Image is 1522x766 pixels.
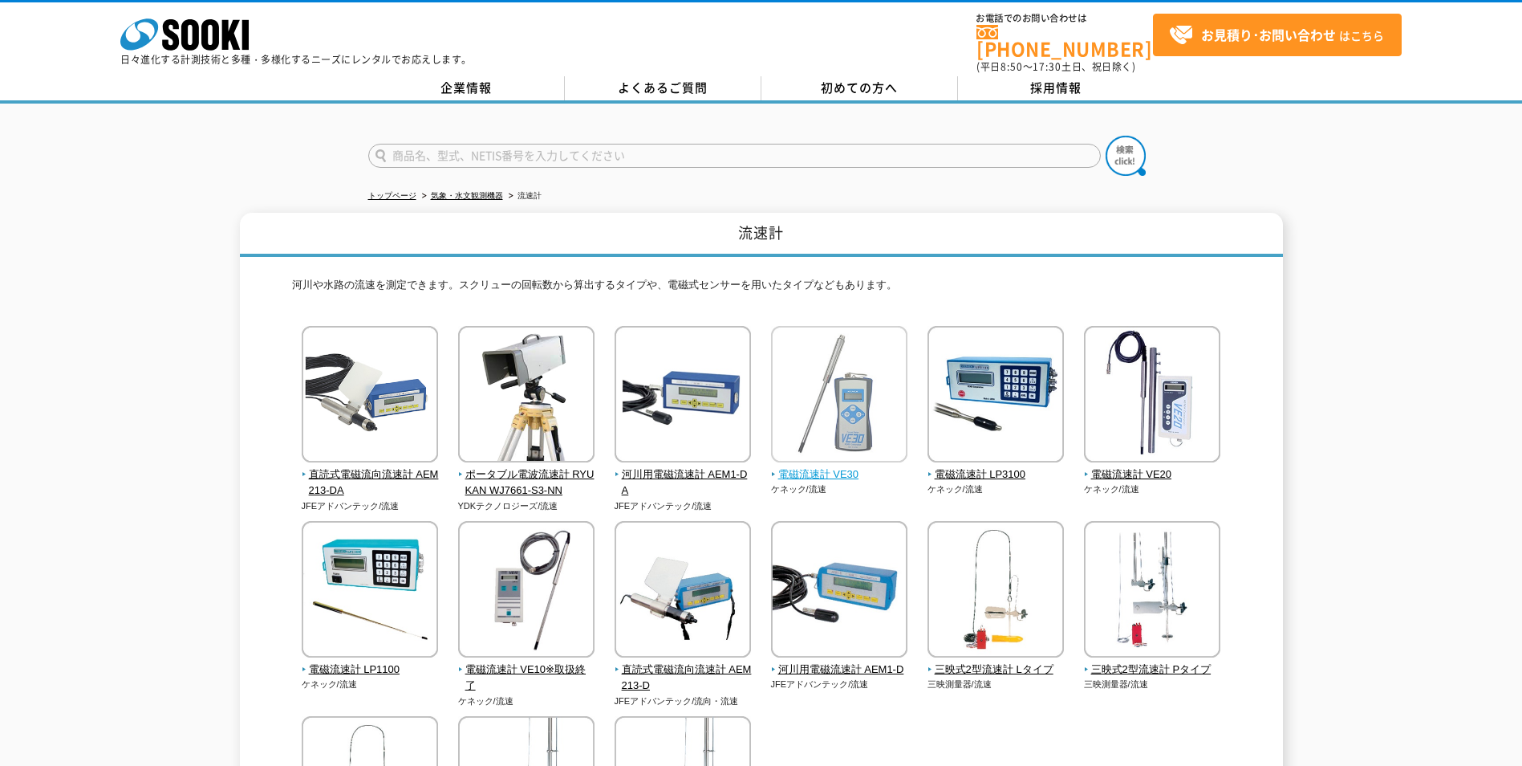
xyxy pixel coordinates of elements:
span: 電磁流速計 VE10※取扱終了 [458,662,595,695]
a: 企業情報 [368,76,565,100]
h1: 流速計 [240,213,1283,257]
span: 三映式2型流速計 Lタイプ [927,662,1065,678]
span: はこちら [1169,23,1384,47]
span: 河川用電磁流速計 AEM1-DA [615,467,752,500]
span: 電磁流速計 LP3100 [927,467,1065,483]
img: 直読式電磁流向流速計 AEM213-D [615,521,751,662]
a: 電磁流速計 LP3100 [927,451,1065,483]
img: 電磁流速計 VE20 [1084,326,1220,467]
img: ポータブル電波流速計 RYUKAN WJ7661-S3-NN [458,326,595,467]
img: 電磁流速計 LP3100 [927,326,1064,467]
span: 電磁流速計 LP1100 [302,662,439,678]
p: ケネック/流速 [927,483,1065,496]
img: 電磁流速計 LP1100 [302,521,438,662]
a: 電磁流速計 LP1100 [302,646,439,678]
a: 三映式2型流速計 Lタイプ [927,646,1065,678]
a: よくあるご質問 [565,76,761,100]
li: 流速計 [505,188,542,205]
span: 電磁流速計 VE30 [771,467,908,483]
img: 電磁流速計 VE30 [771,326,907,467]
a: 採用情報 [958,76,1155,100]
p: ケネック/流速 [771,483,908,496]
span: 8:50 [1000,59,1023,74]
span: 初めての方へ [821,79,898,96]
span: 17:30 [1033,59,1061,74]
span: (平日 ～ 土日、祝日除く) [976,59,1135,74]
p: 日々進化する計測技術と多種・多様化するニーズにレンタルでお応えします。 [120,55,472,64]
span: お電話でのお問い合わせは [976,14,1153,23]
p: JFEアドバンテック/流速 [302,499,439,513]
img: 三映式2型流速計 Pタイプ [1084,521,1220,662]
img: 直読式電磁流向流速計 AEM213-DA [302,326,438,467]
a: 河川用電磁流速計 AEM1-DA [615,451,752,499]
img: 河川用電磁流速計 AEM1-DA [615,326,751,467]
a: トップページ [368,191,416,200]
a: 電磁流速計 VE30 [771,451,908,483]
a: 気象・水文観測機器 [431,191,503,200]
img: 電磁流速計 VE10※取扱終了 [458,521,595,662]
span: 河川用電磁流速計 AEM1-D [771,662,908,678]
a: [PHONE_NUMBER] [976,25,1153,58]
a: 直読式電磁流向流速計 AEM213-DA [302,451,439,499]
img: 三映式2型流速計 Lタイプ [927,521,1064,662]
p: YDKテクノロジーズ/流速 [458,499,595,513]
p: ケネック/流速 [458,695,595,708]
p: ケネック/流速 [1084,483,1221,496]
p: JFEアドバンテック/流速 [615,499,752,513]
a: 初めての方へ [761,76,958,100]
a: 電磁流速計 VE20 [1084,451,1221,483]
p: JFEアドバンテック/流向・流速 [615,695,752,708]
p: ケネック/流速 [302,678,439,691]
span: ポータブル電波流速計 RYUKAN WJ7661-S3-NN [458,467,595,500]
a: 三映式2型流速計 Pタイプ [1084,646,1221,678]
img: 河川用電磁流速計 AEM1-D [771,521,907,662]
span: 三映式2型流速計 Pタイプ [1084,662,1221,678]
span: 電磁流速計 VE20 [1084,467,1221,483]
a: 河川用電磁流速計 AEM1-D [771,646,908,678]
img: btn_search.png [1106,136,1146,176]
p: 三映測量器/流速 [1084,678,1221,691]
a: ポータブル電波流速計 RYUKAN WJ7661-S3-NN [458,451,595,499]
p: JFEアドバンテック/流速 [771,678,908,691]
span: 直読式電磁流向流速計 AEM213-D [615,662,752,695]
p: 河川や水路の流速を測定できます。スクリューの回転数から算出するタイプや、電磁式センサーを用いたタイプなどもあります。 [292,277,1231,302]
a: 直読式電磁流向流速計 AEM213-D [615,646,752,695]
a: 電磁流速計 VE10※取扱終了 [458,646,595,695]
input: 商品名、型式、NETIS番号を入力してください [368,144,1101,168]
a: お見積り･お問い合わせはこちら [1153,14,1402,56]
strong: お見積り･お問い合わせ [1201,25,1336,44]
span: 直読式電磁流向流速計 AEM213-DA [302,467,439,500]
p: 三映測量器/流速 [927,678,1065,691]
